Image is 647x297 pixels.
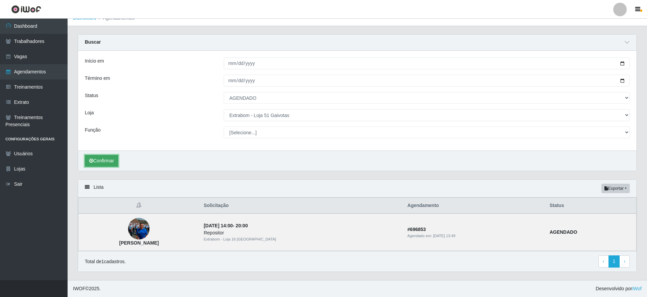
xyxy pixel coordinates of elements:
[85,258,126,265] p: Total de 1 cadastros.
[73,285,101,292] span: © 2025 .
[204,229,399,236] div: Repositor
[546,198,637,214] th: Status
[204,223,233,228] time: [DATE] 14:00
[85,58,104,65] label: Início em
[204,223,248,228] strong: -
[596,285,642,292] span: Desenvolvido por
[224,58,630,69] input: 00/00/0000
[601,184,630,193] button: Exportar
[407,233,542,239] div: Agendado em:
[11,5,41,14] img: CoreUI Logo
[85,127,101,134] label: Função
[632,286,642,291] a: iWof
[403,198,546,214] th: Agendamento
[200,198,403,214] th: Solicitação
[85,75,110,82] label: Término em
[550,229,577,235] strong: AGENDADO
[78,180,637,198] div: Lista
[85,92,98,99] label: Status
[224,75,630,87] input: 00/00/0000
[598,255,609,268] a: Previous
[73,286,85,291] span: IWOF
[236,223,248,228] time: 20:00
[204,236,399,242] div: Extrabom - Loja 16 [GEOGRAPHIC_DATA]
[603,258,604,264] span: ‹
[407,227,426,232] strong: # 696853
[619,255,630,268] a: Next
[85,155,118,167] button: Confirmar
[624,258,625,264] span: ›
[433,234,455,238] time: [DATE] 13:49
[85,39,101,45] strong: Buscar
[128,209,150,248] img: Gideon Alves de Souza
[608,255,620,268] a: 1
[598,255,630,268] nav: pagination
[119,240,159,246] strong: [PERSON_NAME]
[85,109,94,116] label: Loja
